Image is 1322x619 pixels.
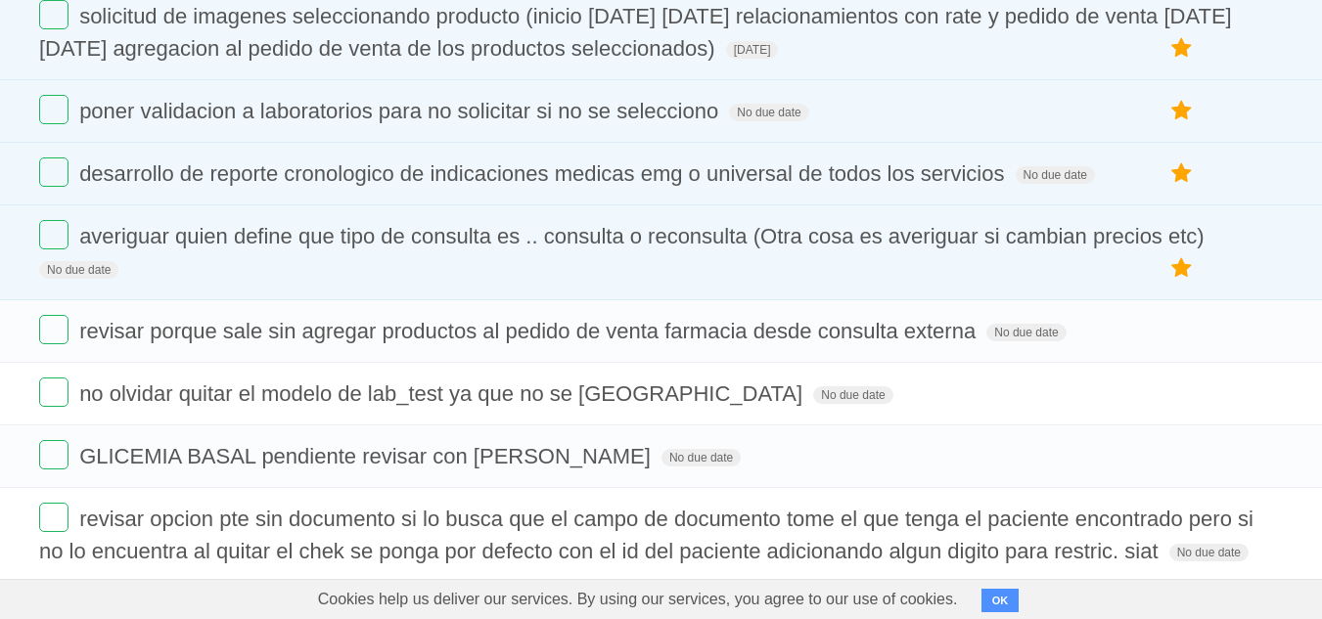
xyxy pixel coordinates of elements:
[39,95,68,124] label: Done
[79,319,980,343] span: revisar porque sale sin agregar productos al pedido de venta farmacia desde consulta externa
[726,41,779,59] span: [DATE]
[39,261,118,279] span: No due date
[981,589,1020,612] button: OK
[661,449,741,466] span: No due date
[1163,95,1201,127] label: Star task
[1016,166,1095,184] span: No due date
[1163,157,1201,190] label: Star task
[1163,32,1201,65] label: Star task
[1163,252,1201,285] label: Star task
[79,224,1209,248] span: averiguar quien define que tipo de consulta es .. consulta o reconsulta (Otra cosa es averiguar s...
[1169,544,1249,561] span: No due date
[39,315,68,344] label: Done
[39,157,68,187] label: Done
[79,99,723,123] span: poner validacion a laboratorios para no solicitar si no se selecciono
[39,377,68,407] label: Done
[39,507,1254,563] span: revisar opcion pte sin documento si lo busca que el campo de documento tome el que tenga el pacie...
[79,381,807,406] span: no olvidar quitar el modelo de lab_test ya que no se [GEOGRAPHIC_DATA]
[298,580,978,619] span: Cookies help us deliver our services. By using our services, you agree to our use of cookies.
[729,104,808,121] span: No due date
[813,386,892,404] span: No due date
[39,440,68,469] label: Done
[986,324,1066,341] span: No due date
[39,4,1232,61] span: solicitud de imagenes seleccionando producto (inicio [DATE] [DATE] relacionamientos con rate y pe...
[79,161,1009,186] span: desarrollo de reporte cronologico de indicaciones medicas emg o universal de todos los servicios
[39,220,68,249] label: Done
[39,503,68,532] label: Done
[79,444,656,468] span: GLICEMIA BASAL pendiente revisar con [PERSON_NAME]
